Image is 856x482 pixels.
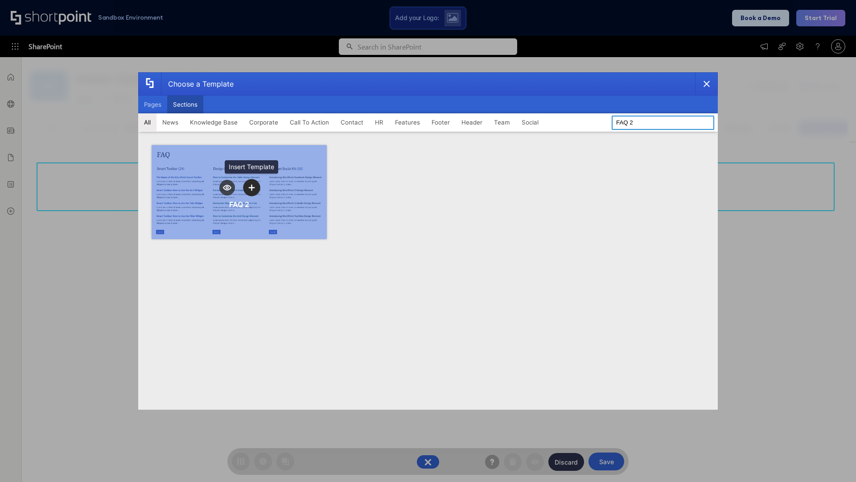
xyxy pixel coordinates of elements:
[284,113,335,131] button: Call To Action
[426,113,456,131] button: Footer
[156,113,184,131] button: News
[369,113,389,131] button: HR
[229,200,249,209] div: FAQ 2
[612,116,714,130] input: Search
[488,113,516,131] button: Team
[184,113,243,131] button: Knowledge Base
[138,113,156,131] button: All
[516,113,544,131] button: Social
[389,113,426,131] button: Features
[138,96,167,113] button: Pages
[243,113,284,131] button: Corporate
[456,113,488,131] button: Header
[335,113,369,131] button: Contact
[138,72,718,410] div: template selector
[811,439,856,482] iframe: Chat Widget
[161,73,234,95] div: Choose a Template
[167,96,203,113] button: Sections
